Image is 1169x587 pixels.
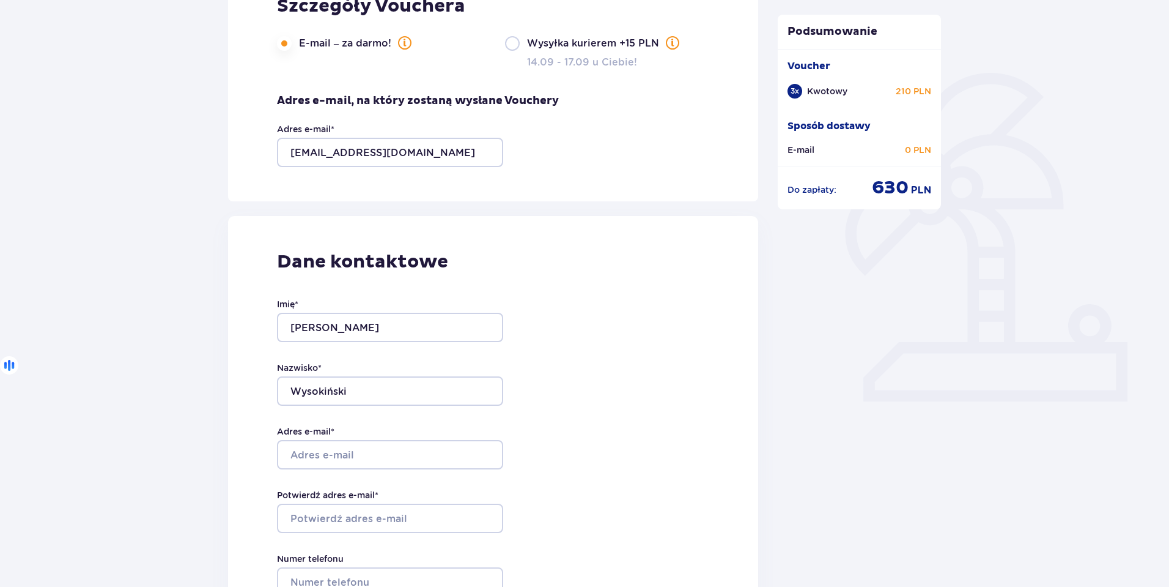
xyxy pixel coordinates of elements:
input: Adres e-mail [277,440,503,469]
input: Adres e-mail [277,138,503,167]
p: Podsumowanie [778,24,942,39]
div: 3 x [787,84,802,99]
input: Imię [277,313,503,342]
p: 630 [872,176,909,200]
p: Voucher [787,59,830,73]
p: Adres e-mail, na który zostaną wysłane Vouchery [277,94,559,108]
p: Kwotowy [807,85,847,97]
input: Potwierdź adres e-mail [277,504,503,533]
p: PLN [911,184,931,197]
p: E-mail [787,144,814,156]
p: Sposób dostawy [787,119,871,133]
label: Potwierdź adres e-mail * [277,489,378,501]
label: Adres e-mail * [277,425,334,438]
p: Do zapłaty : [787,184,836,196]
label: Adres e-mail * [277,123,334,135]
input: Nazwisko [277,376,503,406]
label: Imię * [277,298,298,310]
label: Nazwisko * [277,362,322,374]
p: 210 PLN [896,85,931,97]
label: Numer telefonu [277,553,344,565]
label: Wysyłka kurierem +15 PLN [527,36,679,51]
label: E-mail – za darmo! [299,36,411,51]
p: Dane kontaktowe [277,250,709,274]
p: 14.09 - 17.09 u Ciebie! [527,56,637,69]
p: 0 PLN [905,144,931,156]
